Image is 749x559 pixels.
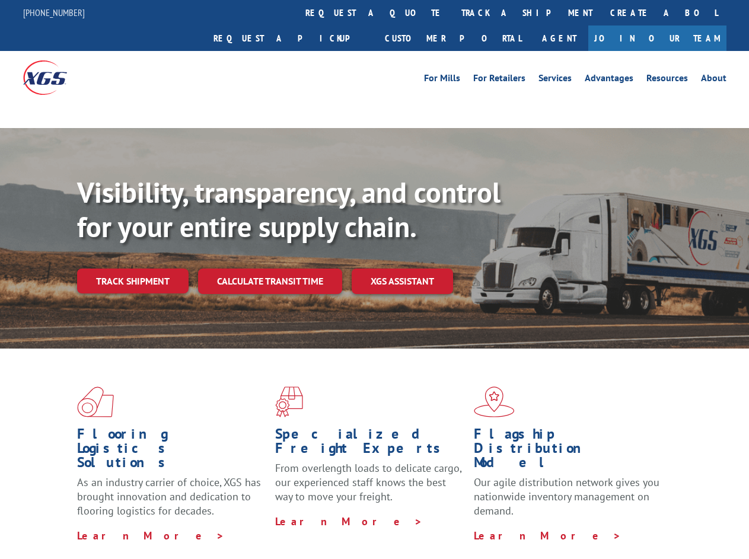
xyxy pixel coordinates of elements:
a: About [701,74,726,87]
span: Our agile distribution network gives you nationwide inventory management on demand. [474,475,659,518]
a: Calculate transit time [198,269,342,294]
h1: Flagship Distribution Model [474,427,663,475]
a: Learn More > [77,529,225,542]
a: Resources [646,74,688,87]
h1: Specialized Freight Experts [275,427,464,461]
a: Track shipment [77,269,189,293]
img: xgs-icon-total-supply-chain-intelligence-red [77,386,114,417]
a: Learn More > [275,515,423,528]
a: [PHONE_NUMBER] [23,7,85,18]
span: As an industry carrier of choice, XGS has brought innovation and dedication to flooring logistics... [77,475,261,518]
a: Agent [530,25,588,51]
a: Customer Portal [376,25,530,51]
img: xgs-icon-focused-on-flooring-red [275,386,303,417]
b: Visibility, transparency, and control for your entire supply chain. [77,174,501,245]
a: For Retailers [473,74,525,87]
a: Learn More > [474,529,621,542]
img: xgs-icon-flagship-distribution-model-red [474,386,515,417]
a: Advantages [585,74,633,87]
a: For Mills [424,74,460,87]
p: From overlength loads to delicate cargo, our experienced staff knows the best way to move your fr... [275,461,464,514]
a: XGS ASSISTANT [352,269,453,294]
a: Join Our Team [588,25,726,51]
h1: Flooring Logistics Solutions [77,427,266,475]
a: Services [538,74,572,87]
a: Request a pickup [205,25,376,51]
